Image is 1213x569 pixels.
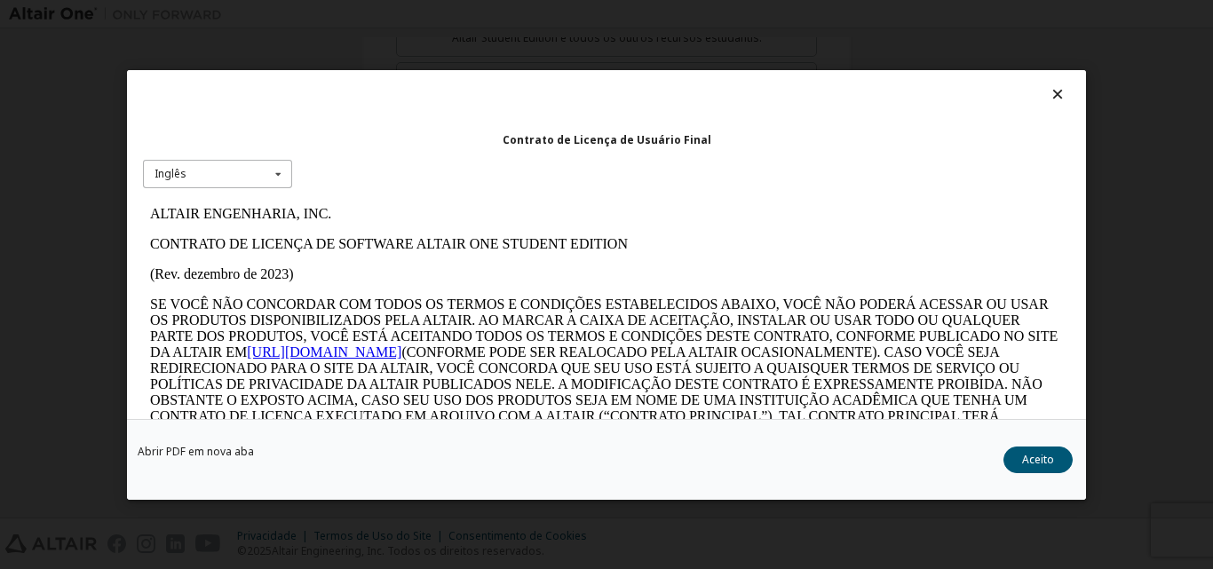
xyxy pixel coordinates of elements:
font: (CONFORME PODE SER REALOCADO PELA ALTAIR OCASIONALMENTE). CASO VOCÊ SEJA REDIRECIONADO PARA O SIT... [7,146,900,241]
font: Inglês [155,166,186,181]
font: SE VOCÊ NÃO CONCORDAR COM TODOS OS TERMOS E CONDIÇÕES ESTABELECIDOS ABAIXO, VOCÊ NÃO PODERÁ ACESS... [7,98,915,161]
font: Abrir PDF em nova aba [138,443,254,458]
font: CONTRATO DE LICENÇA DE SOFTWARE ALTAIR ONE STUDENT EDITION [7,37,485,52]
button: Aceito [1003,446,1073,472]
font: (Rev. dezembro de 2023) [7,67,151,83]
font: Aceito [1022,451,1054,466]
a: Abrir PDF em nova aba [138,446,254,456]
font: ALTAIR ENGENHARIA, INC. [7,7,188,22]
a: [URL][DOMAIN_NAME] [104,146,258,161]
font: Contrato de Licença de Usuário Final [503,131,711,146]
